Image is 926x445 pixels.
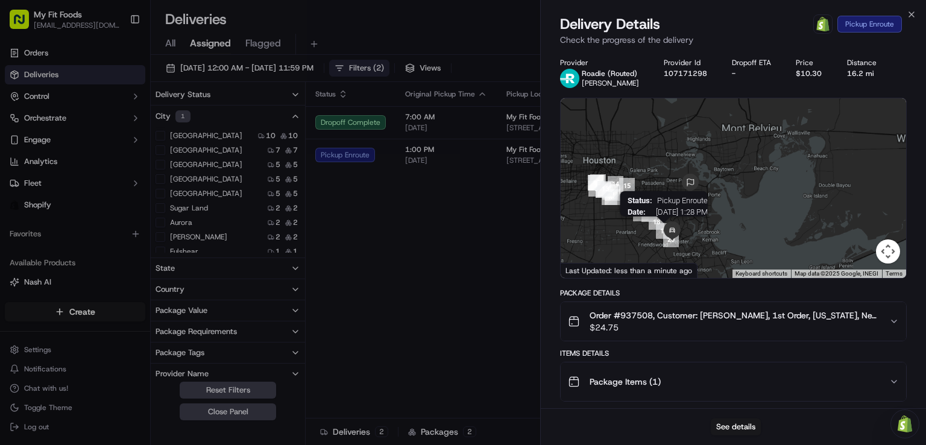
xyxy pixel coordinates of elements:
[626,189,651,215] div: 16
[593,176,618,201] div: 13
[12,176,22,186] div: 📗
[560,34,907,46] p: Check the progress of the delivery
[732,58,776,68] div: Dropoff ETA
[795,270,878,277] span: Map data ©2025 Google, INEGI
[847,69,882,78] div: 16.2 mi
[114,175,194,187] span: API Documentation
[24,175,92,187] span: Knowledge Base
[650,207,707,216] span: [DATE] 1:28 PM
[590,321,880,333] span: $24.75
[584,170,609,195] div: 12
[583,170,608,195] div: 11
[31,78,217,90] input: Got a question? Start typing here...
[564,262,603,278] a: Open this area in Google Maps (opens a new window)
[205,119,219,133] button: Start new chat
[813,14,833,34] a: Shopify
[876,239,900,264] button: Map camera controls
[585,169,611,195] div: 9
[560,58,644,68] div: Provider
[627,207,645,216] span: Date :
[564,262,603,278] img: Google
[120,204,146,213] span: Pylon
[614,173,640,198] div: 15
[560,14,660,34] span: Delivery Details
[847,58,882,68] div: Distance
[12,48,219,68] p: Welcome 👋
[582,69,639,78] p: Roadie (Routed)
[41,127,153,137] div: We're available if you need us!
[816,17,830,31] img: Shopify
[561,302,906,341] button: Order #937508, Customer: [PERSON_NAME], 1st Order, [US_STATE], Next Day: [DATE] | Time: 1PM-4PM$2...
[644,209,669,235] div: 18
[12,115,34,137] img: 1736555255976-a54dd68f-1ca7-489b-9aae-adbdc363a1c4
[97,170,198,192] a: 💻API Documentation
[627,196,652,205] span: Status :
[12,12,36,36] img: Nash
[603,171,628,197] div: 14
[732,69,776,78] div: -
[664,69,707,78] button: 107171298
[560,288,907,298] div: Package Details
[582,78,639,88] span: [PERSON_NAME]
[886,270,902,277] a: Terms (opens in new tab)
[41,115,198,127] div: Start new chat
[560,349,907,358] div: Items Details
[7,170,97,192] a: 📗Knowledge Base
[664,58,713,68] div: Provider Id
[735,270,787,278] button: Keyboard shortcuts
[560,69,579,88] img: roadie-logo-v2.jpg
[796,69,827,78] div: $10.30
[102,176,112,186] div: 💻
[651,218,676,244] div: 19
[590,309,880,321] span: Order #937508, Customer: [PERSON_NAME], 1st Order, [US_STATE], Next Day: [DATE] | Time: 1PM-4PM
[561,362,906,401] button: Package Items (1)
[711,418,761,435] button: See details
[85,204,146,213] a: Powered byPylon
[590,376,661,388] span: Package Items ( 1 )
[796,58,827,68] div: Price
[561,263,698,278] div: Last Updated: less than a minute ago
[657,196,707,205] span: Pickup Enroute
